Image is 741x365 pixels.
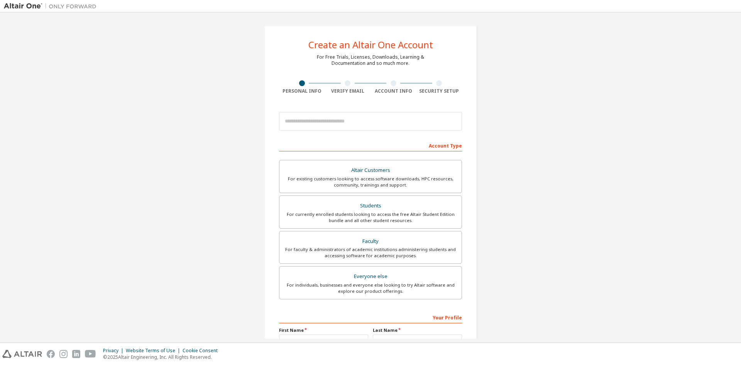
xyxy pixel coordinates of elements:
[103,348,126,354] div: Privacy
[2,350,42,358] img: altair_logo.svg
[279,327,368,333] label: First Name
[284,246,457,259] div: For faculty & administrators of academic institutions administering students and accessing softwa...
[47,350,55,358] img: facebook.svg
[317,54,424,66] div: For Free Trials, Licenses, Downloads, Learning & Documentation and so much more.
[279,139,462,151] div: Account Type
[373,327,462,333] label: Last Name
[284,165,457,176] div: Altair Customers
[284,271,457,282] div: Everyone else
[279,311,462,323] div: Your Profile
[284,200,457,211] div: Students
[72,350,80,358] img: linkedin.svg
[308,40,433,49] div: Create an Altair One Account
[59,350,68,358] img: instagram.svg
[279,88,325,94] div: Personal Info
[85,350,96,358] img: youtube.svg
[284,236,457,247] div: Faculty
[325,88,371,94] div: Verify Email
[126,348,183,354] div: Website Terms of Use
[183,348,222,354] div: Cookie Consent
[284,176,457,188] div: For existing customers looking to access software downloads, HPC resources, community, trainings ...
[4,2,100,10] img: Altair One
[370,88,416,94] div: Account Info
[284,211,457,224] div: For currently enrolled students looking to access the free Altair Student Edition bundle and all ...
[416,88,462,94] div: Security Setup
[284,282,457,294] div: For individuals, businesses and everyone else looking to try Altair software and explore our prod...
[103,354,222,360] p: © 2025 Altair Engineering, Inc. All Rights Reserved.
